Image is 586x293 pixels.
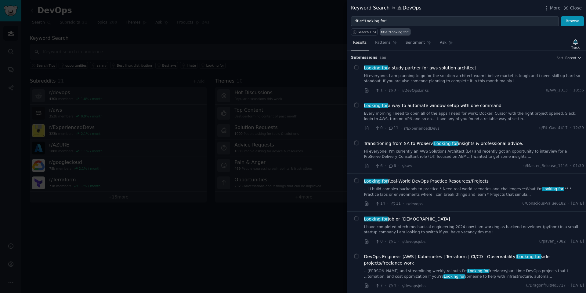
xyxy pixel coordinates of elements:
span: · [400,125,402,132]
span: DevOps Engineer (AWS | Kubernetes | Terraform | CI/CD | Observability) side projects/freelance work [364,254,584,266]
span: r/ExperiencedDevs [404,126,440,131]
button: Recent [565,56,582,60]
span: · [403,201,404,207]
span: · [371,238,373,245]
span: More [550,5,561,11]
span: · [398,87,400,94]
span: Recent [565,56,576,60]
span: Looking for [433,141,458,146]
a: ...[PERSON_NAME] and streamlining weekly rollouts I’mLooking forfreelance/part-time DevOps projec... [364,269,584,279]
span: Looking for [467,269,489,273]
span: u/pavan_7382 [539,239,566,244]
span: u/DragonfruitNo3717 [526,283,566,288]
span: Real-World DevOps Practice Resources/Projects [364,178,489,184]
span: 7 [375,283,382,288]
span: [DATE] [571,201,584,206]
span: · [385,238,386,245]
span: · [371,87,373,94]
span: Transitioning from SA to ProServ. insights & professional advice. [364,140,523,147]
span: a way to automate window setup with one command [364,102,501,109]
span: · [568,239,569,244]
span: 01:30 [573,163,584,169]
a: Looking fora way to automate window setup with one command [364,102,501,109]
span: 0 [375,125,382,131]
span: · [385,87,386,94]
span: 14 [375,201,385,206]
input: Try a keyword related to your business [351,16,559,27]
a: Hi everyone, I am planning to go for the solution architect exam I belive market is tough and i n... [364,73,584,84]
a: Every morning I need to open all of the apps I need for work: Docker, Cursor with the right proje... [364,111,584,122]
span: · [371,201,373,207]
div: title:"Looking for" [381,30,409,34]
span: Looking for [364,217,389,221]
span: 1 [375,88,382,93]
span: r/devopsjobs [402,284,425,288]
span: job or [DEMOGRAPHIC_DATA] [364,216,450,222]
span: 0 [388,88,396,93]
span: · [385,125,386,132]
div: Track [571,45,580,50]
span: 6 [375,163,382,169]
span: Looking for [516,254,541,259]
span: [DATE] [571,239,584,244]
span: · [398,238,400,245]
a: Results [351,38,369,50]
span: · [398,283,400,289]
span: 11 [391,201,401,206]
span: · [385,163,386,169]
span: Sentiment [406,40,425,46]
button: Browse [561,16,584,27]
a: ...l I build complex backends to practice * Need real-world scenarios and challenges **What I'mLo... [364,187,584,197]
a: Ask [438,38,455,50]
span: · [568,201,569,206]
span: · [568,283,569,288]
a: Looking forReal-World DevOps Practice Resources/Projects [364,178,489,184]
span: u/Master_Release_1116 [523,163,568,169]
span: Looking for [364,65,389,70]
a: Looking fora study partner for aws solution architect. [364,65,478,71]
button: Close [562,5,582,11]
span: u/Conscious-Value6182 [522,201,566,206]
span: 100 [380,56,386,60]
span: · [570,125,571,131]
span: · [371,163,373,169]
a: DevOps Engineer (AWS | Kubernetes | Terraform | CI/CD | Observability)Looking forside projects/fr... [364,254,584,266]
a: Hi everyone, I'm currently an AWS Solutions Architect (L4) and recently got an opportunity to int... [364,149,584,160]
span: u/Avy_1013 [546,88,567,93]
span: r/aws [402,164,412,168]
span: Looking for [443,274,465,279]
span: [DATE] [571,283,584,288]
span: · [398,163,400,169]
span: Patterns [375,40,390,46]
a: Transitioning from SA to ProServ.Looking forinsights & professional advice. [364,140,523,147]
a: Looking forjob or [DEMOGRAPHIC_DATA] [364,216,450,222]
span: Looking for [364,103,389,108]
a: Patterns [373,38,399,50]
span: Looking for [542,187,564,191]
span: Submission s [351,55,378,61]
span: a study partner for aws solution architect. [364,65,478,71]
a: I have completed btech mechanical engineering 2024 now i am working as backend developer (python)... [364,224,584,235]
span: Looking for [364,179,389,184]
span: 1 [388,239,396,244]
span: 6 [388,163,396,169]
span: u/Fit_Gas_4417 [539,125,568,131]
div: Keyword Search DevOps [351,4,421,12]
span: Results [353,40,367,46]
span: Close [570,5,582,11]
span: · [570,163,571,169]
span: 4 [388,283,396,288]
span: · [385,283,386,289]
span: 0 [375,239,382,244]
span: r/devops [407,202,423,206]
button: More [544,5,561,11]
span: · [570,88,571,93]
a: Sentiment [403,38,433,50]
span: Ask [440,40,447,46]
button: Track [569,38,582,50]
span: r/devopsjobs [402,239,425,244]
span: 18:36 [573,88,584,93]
span: · [371,125,373,132]
span: Search Tips [358,30,376,34]
span: 11 [388,125,398,131]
